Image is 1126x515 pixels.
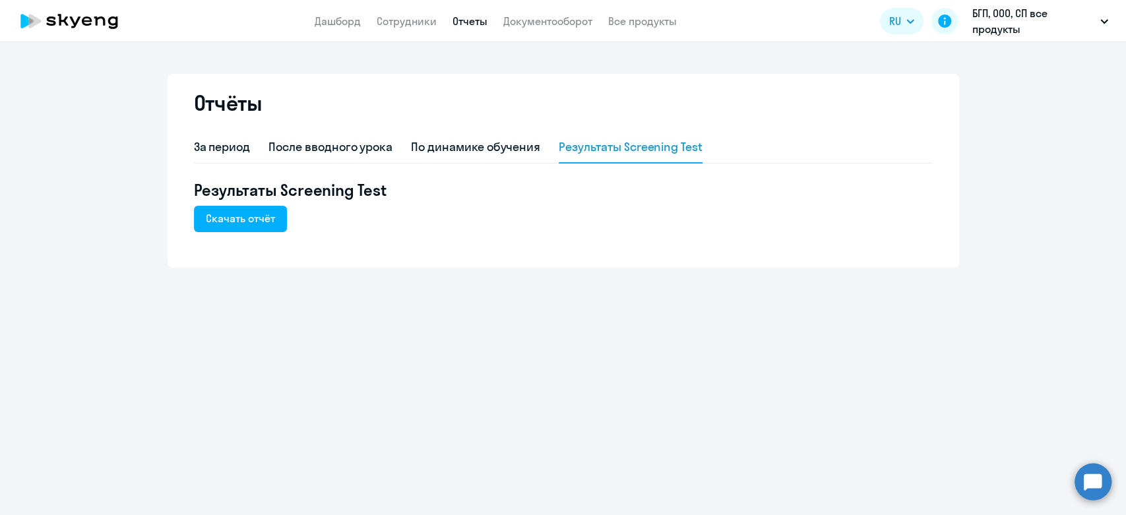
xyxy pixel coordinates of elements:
[194,138,251,156] div: За период
[315,15,361,28] a: Дашборд
[194,179,933,200] h5: Результаты Screening Test
[503,15,592,28] a: Документооборот
[268,138,392,156] div: После вводного урока
[966,5,1115,37] button: БГП, ООО, СП все продукты
[194,206,287,232] button: Скачать отчёт
[608,15,677,28] a: Все продукты
[453,15,487,28] a: Отчеты
[972,5,1095,37] p: БГП, ООО, СП все продукты
[411,138,540,156] div: По динамике обучения
[880,8,923,34] button: RU
[559,138,703,156] div: Результаты Screening Test
[206,210,275,226] div: Скачать отчёт
[889,13,901,29] span: RU
[377,15,437,28] a: Сотрудники
[194,90,263,116] h2: Отчёты
[194,213,287,224] a: Скачать отчёт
